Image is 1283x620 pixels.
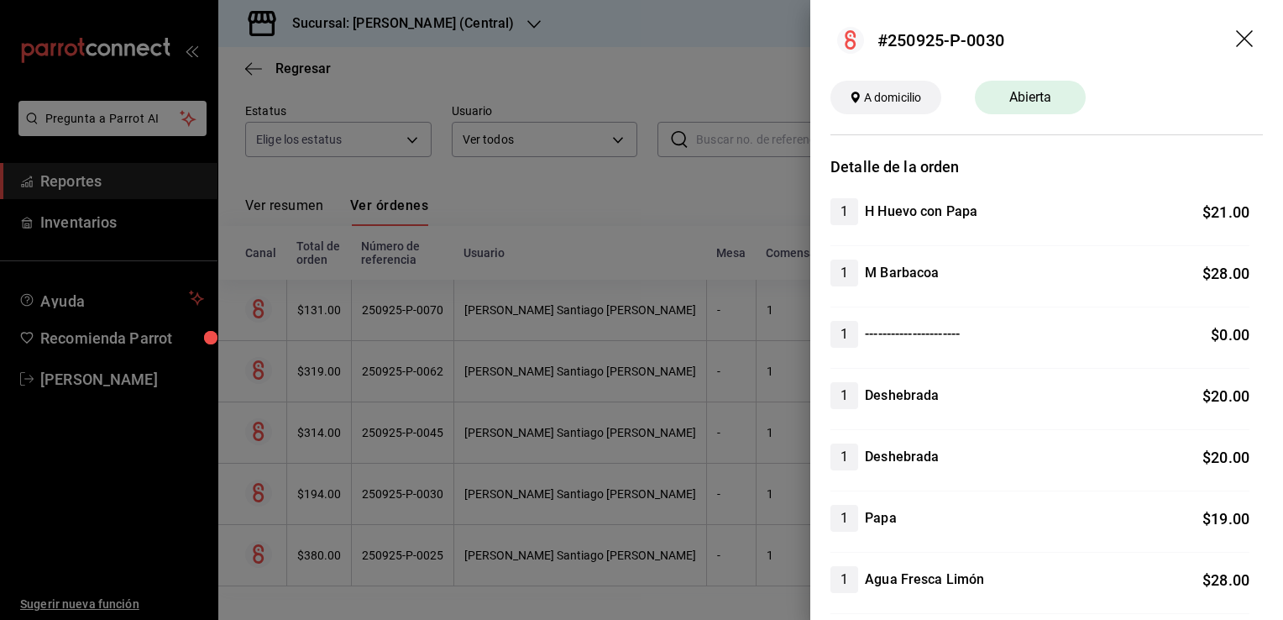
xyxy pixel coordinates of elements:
div: #250925-P-0030 [877,28,1004,53]
h4: Deshebrada [865,447,939,467]
span: 1 [830,202,858,222]
span: 1 [830,508,858,528]
span: 1 [830,386,858,406]
h4: Deshebrada [865,386,939,406]
span: $ 21.00 [1202,203,1249,221]
h4: Papa [865,508,897,528]
span: 1 [830,570,858,590]
span: 1 [830,324,858,344]
span: $ 19.00 [1202,510,1249,528]
span: $ 20.00 [1202,449,1249,466]
h4: Agua Fresca Limón [865,570,984,590]
span: $ 0.00 [1211,326,1249,344]
h4: ---------------------- [865,324,960,344]
span: 1 [830,447,858,467]
span: A domicilio [857,89,928,107]
h4: M Barbacoa [865,263,939,283]
span: $ 20.00 [1202,387,1249,405]
button: drag [1236,30,1256,50]
span: $ 28.00 [1202,265,1249,282]
span: Abierta [999,87,1062,108]
span: $ 28.00 [1202,571,1249,589]
h3: Detalle de la orden [830,155,1263,178]
h4: H Huevo con Papa [865,202,977,222]
span: 1 [830,263,858,283]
